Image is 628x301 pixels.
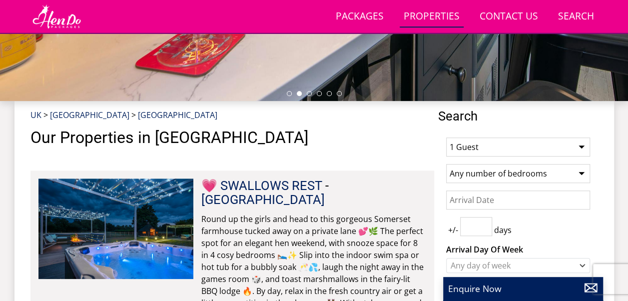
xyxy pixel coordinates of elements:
a: [GEOGRAPHIC_DATA] [50,109,129,120]
h1: Our Properties in [GEOGRAPHIC_DATA] [30,129,434,146]
span: Search [438,109,598,123]
span: - [201,178,329,207]
a: Contact Us [476,5,542,28]
span: > [43,109,48,120]
a: 💗 SWALLOWS REST [201,178,322,193]
span: +/- [446,224,460,236]
span: days [492,224,514,236]
span: > [131,109,136,120]
input: Arrival Date [446,190,590,209]
a: UK [30,109,41,120]
a: [GEOGRAPHIC_DATA] [201,192,325,207]
a: [GEOGRAPHIC_DATA] [138,109,217,120]
div: Combobox [446,258,590,273]
img: frog-street-group-accommodation-somerset-sleeps12.original.jpg [38,178,193,278]
img: Hen Do Packages [30,4,83,29]
div: Any day of week [448,260,578,271]
a: Properties [400,5,464,28]
a: Packages [332,5,388,28]
a: Search [554,5,598,28]
p: Enquire Now [448,282,598,295]
label: Arrival Day Of Week [446,243,590,255]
